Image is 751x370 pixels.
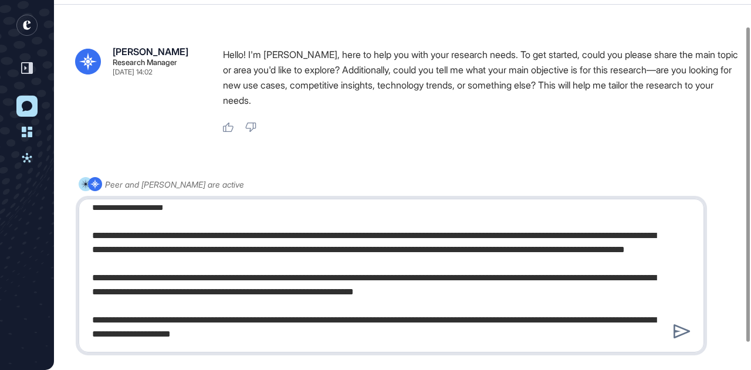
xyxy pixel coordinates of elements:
[105,177,244,192] div: Peer and [PERSON_NAME] are active
[16,15,38,36] div: entrapeer-logo
[113,69,153,76] div: [DATE] 14:02
[223,47,739,108] p: Hello! I'm [PERSON_NAME], here to help you with your research needs. To get started, could you pl...
[113,59,177,66] div: Research Manager
[113,47,188,56] div: [PERSON_NAME]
